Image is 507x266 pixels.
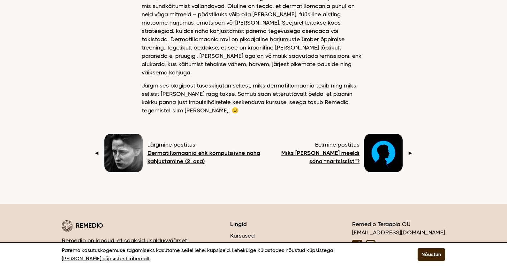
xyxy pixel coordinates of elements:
img: Remedio logo [62,220,72,232]
span: Eelmine postitus [270,141,359,149]
span: ► [407,149,413,157]
h3: Lingid [230,220,314,228]
img: Mehe profiil sinises valguses mustal taustal [364,134,403,172]
button: Nõustun [418,248,445,261]
a: Järgmises blogipostituses [142,82,211,89]
a: Kursused [230,232,314,240]
div: [EMAIL_ADDRESS][DOMAIN_NAME] [352,228,445,237]
a: ◄ Järgmine postitus Dermatillomaania ehk kompulsiivne naha kahjustamine (2. osa) [94,134,270,172]
a: [PERSON_NAME] küpsistest lähemalt. [62,255,150,263]
img: Facebooki logo [352,240,362,250]
b: Miks [PERSON_NAME] meeldi sõna “nartsissist”? [281,150,359,164]
img: Instagrammi logo [366,240,376,250]
div: Remedio [62,220,192,232]
div: Remedio Teraapia OÜ [352,220,445,252]
p: Parema kasutuskogemuse tagamiseks kasutame sellel lehel küpsiseid. Lehekülge külastades nõustud k... [62,246,402,263]
b: Dermatillomaania ehk kompulsiivne naha kahjustamine (2. osa) [148,150,260,164]
a: Eelmine postitus Miks [PERSON_NAME] meeldi sõna “nartsissist”? ► [270,134,413,172]
p: kirjutan sellest, miks dermatillomaania tekib ning miks sellest [PERSON_NAME] räägitakse. Samuti ... [142,81,365,115]
span: ◄ [94,149,100,157]
img: Mureliku näoga naine vaatamas kõrvale [104,134,143,172]
span: Järgmine postitus [148,141,270,149]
